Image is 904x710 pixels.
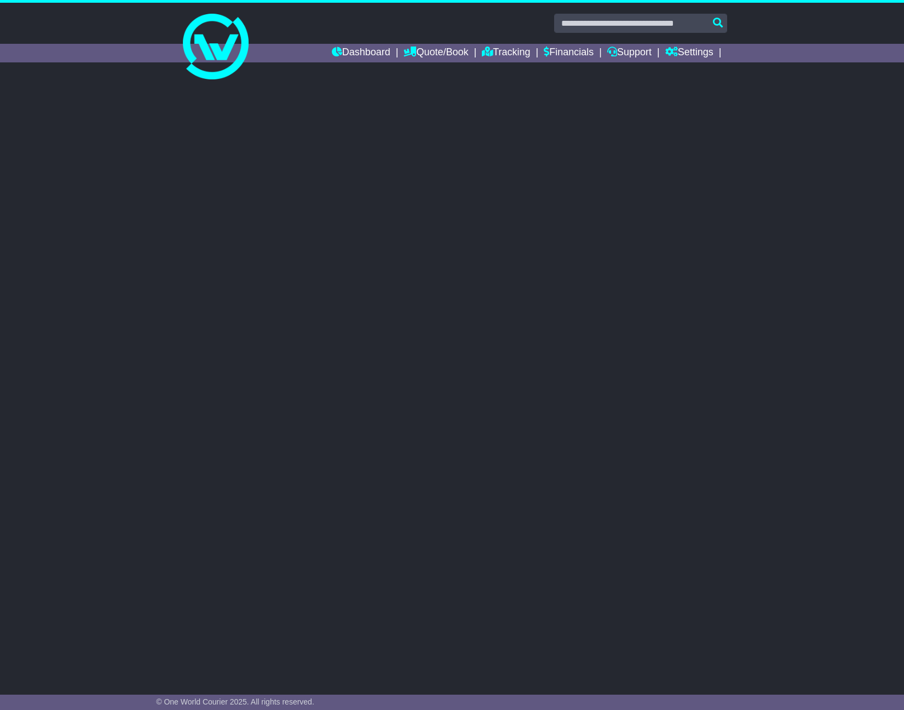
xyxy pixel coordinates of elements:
[332,44,390,62] a: Dashboard
[665,44,713,62] a: Settings
[544,44,594,62] a: Financials
[156,697,314,706] span: © One World Courier 2025. All rights reserved.
[404,44,468,62] a: Quote/Book
[482,44,530,62] a: Tracking
[607,44,652,62] a: Support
